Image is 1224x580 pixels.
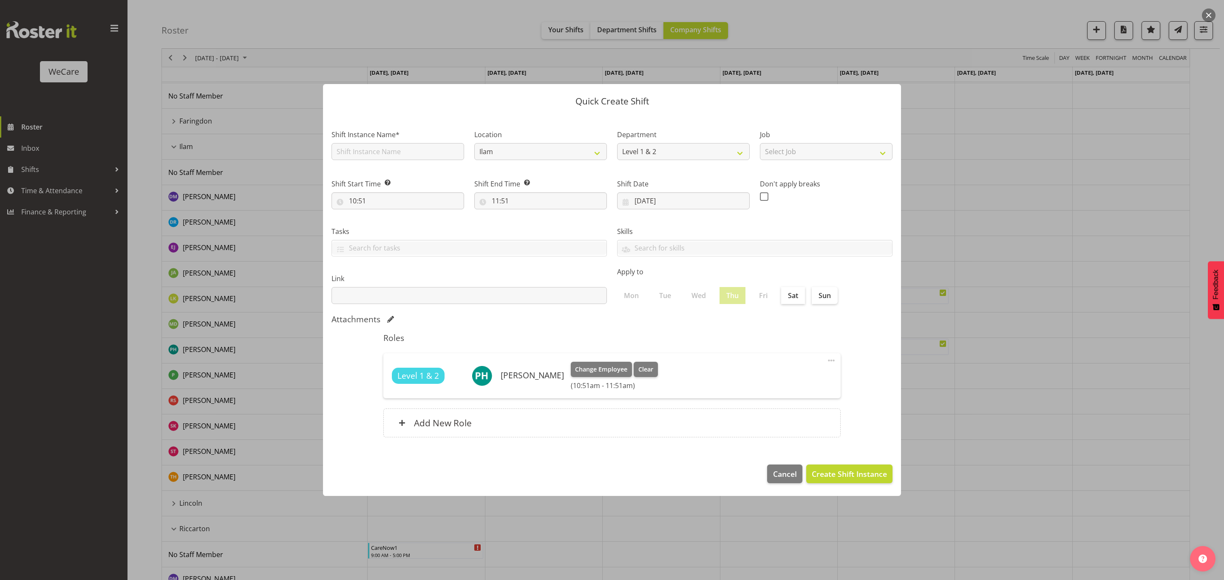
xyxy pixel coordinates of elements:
[634,362,658,377] button: Clear
[331,314,380,324] h5: Attachments
[752,287,774,304] label: Fri
[331,143,464,160] input: Shift Instance Name
[501,371,564,380] h6: [PERSON_NAME]
[397,370,439,382] span: Level 1 & 2
[617,130,750,140] label: Department
[575,365,627,374] span: Change Employee
[760,179,892,189] label: Don't apply breaks
[617,179,750,189] label: Shift Date
[571,362,632,377] button: Change Employee
[773,468,797,479] span: Cancel
[806,465,892,483] button: Create Shift Instance
[474,130,607,140] label: Location
[1208,261,1224,319] button: Feedback - Show survey
[617,192,750,209] input: Click to select...
[685,287,713,304] label: Wed
[781,287,805,304] label: Sat
[414,417,472,428] h6: Add New Role
[332,242,606,255] input: Search for tasks
[331,97,892,106] p: Quick Create Shift
[760,130,892,140] label: Job
[767,465,802,483] button: Cancel
[638,365,653,374] span: Clear
[331,130,464,140] label: Shift Instance Name*
[812,287,838,304] label: Sun
[720,287,745,304] label: Thu
[1212,270,1220,299] span: Feedback
[331,273,607,284] label: Link
[812,468,887,479] span: Create Shift Instance
[618,242,892,255] input: Search for skills
[652,287,678,304] label: Tue
[331,192,464,209] input: Click to select...
[1198,555,1207,563] img: help-xxl-2.png
[474,179,607,189] label: Shift End Time
[617,267,892,277] label: Apply to
[617,287,646,304] label: Mon
[474,192,607,209] input: Click to select...
[331,179,464,189] label: Shift Start Time
[331,226,607,237] label: Tasks
[472,366,492,386] img: philippa-henry11598.jpg
[383,333,841,343] h5: Roles
[617,226,892,237] label: Skills
[571,381,658,390] h6: (10:51am - 11:51am)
